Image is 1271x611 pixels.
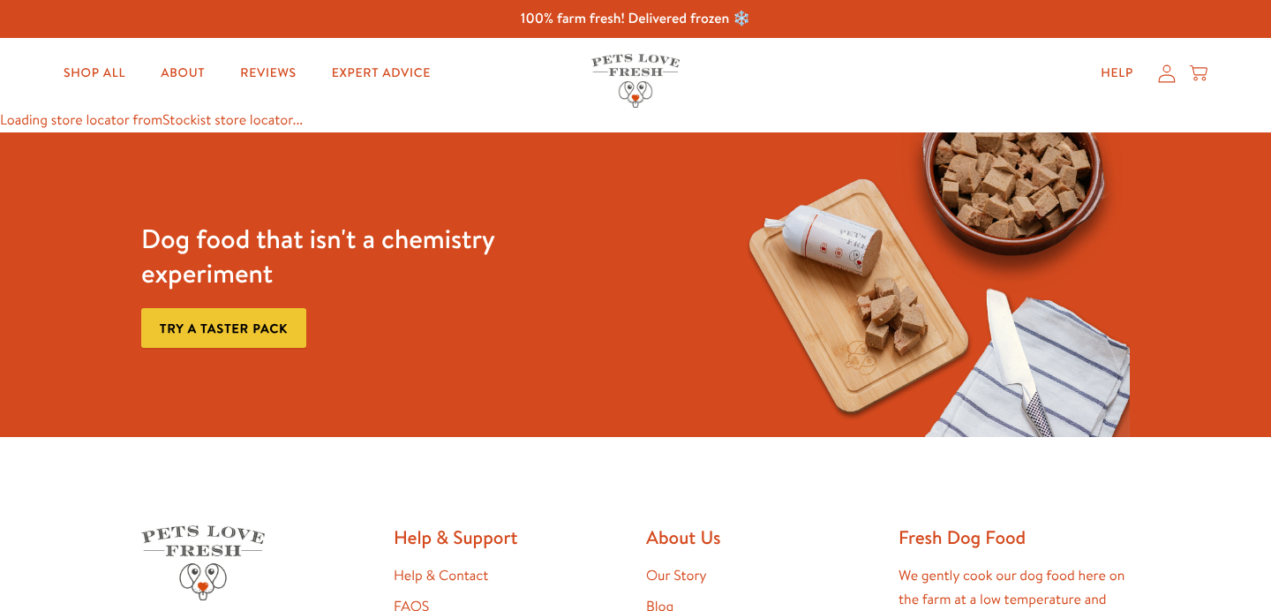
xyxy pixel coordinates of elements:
[726,132,1130,437] img: Fussy
[162,110,293,130] a: Stockist store locator
[899,525,1130,549] h2: Fresh Dog Food
[646,525,877,549] h2: About Us
[141,525,265,600] img: Pets Love Fresh
[394,566,488,585] a: Help & Contact
[226,56,310,91] a: Reviews
[318,56,445,91] a: Expert Advice
[1087,56,1147,91] a: Help
[394,525,625,549] h2: Help & Support
[646,566,707,585] a: Our Story
[141,308,306,348] a: Try a taster pack
[141,222,545,290] h3: Dog food that isn't a chemistry experiment
[147,56,219,91] a: About
[591,54,680,108] img: Pets Love Fresh
[49,56,139,91] a: Shop All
